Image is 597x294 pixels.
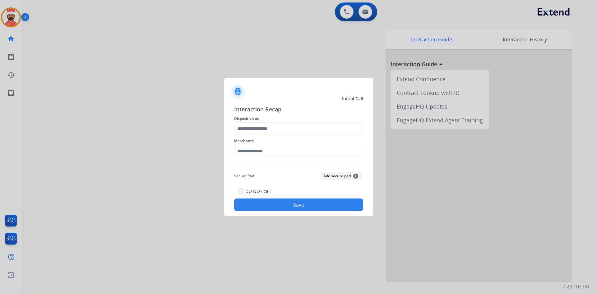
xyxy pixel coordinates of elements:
p: 0.20.1027RC [562,283,591,290]
button: Save [234,198,363,211]
span: Secure Pad [234,172,254,180]
span: Merchants [234,137,363,145]
span: + [353,174,358,179]
label: DO NOT call [245,188,271,194]
button: Add secure pad+ [320,172,362,180]
span: Interaction Recap [234,105,363,115]
img: contact-recap-line.svg [234,165,363,165]
img: contactIcon [230,84,245,99]
span: Disposition as [234,115,363,122]
span: Initial Call [342,96,363,102]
